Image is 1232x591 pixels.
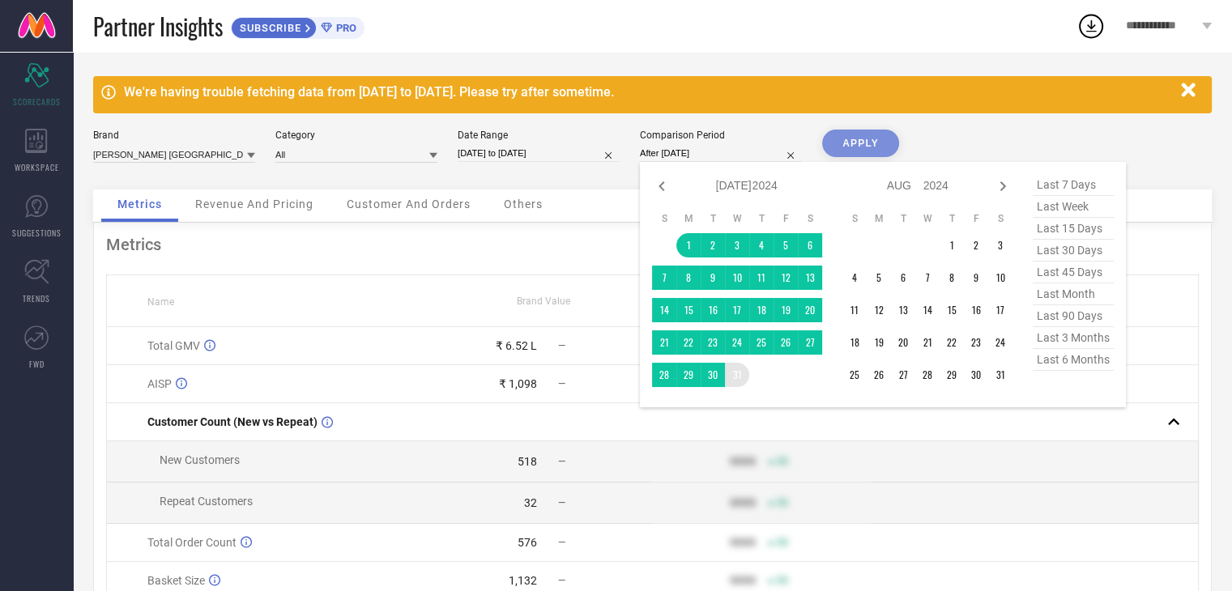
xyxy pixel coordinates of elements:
td: Sun Aug 11 2024 [842,298,867,322]
span: Basket Size [147,574,205,587]
div: 518 [518,455,537,468]
span: last 45 days [1033,261,1114,283]
td: Tue Jul 30 2024 [701,363,725,387]
span: Total GMV [147,339,200,352]
div: Next month [993,176,1012,196]
div: Metrics [106,235,1199,254]
div: 576 [518,536,537,549]
td: Wed Jul 03 2024 [725,233,749,257]
td: Fri Aug 09 2024 [964,266,988,290]
span: Name [147,296,174,308]
div: 9999 [730,536,756,549]
div: 9999 [730,455,756,468]
td: Fri Aug 16 2024 [964,298,988,322]
input: Select date range [458,145,620,162]
td: Wed Jul 31 2024 [725,363,749,387]
span: — [558,378,565,389]
td: Thu Aug 29 2024 [940,363,964,387]
td: Sun Aug 04 2024 [842,266,867,290]
span: WORKSPACE [15,161,59,173]
td: Mon Jul 22 2024 [676,330,701,355]
td: Thu Jul 18 2024 [749,298,774,322]
td: Wed Jul 24 2024 [725,330,749,355]
div: 32 [524,496,537,509]
div: 9999 [730,574,756,587]
td: Fri Jul 05 2024 [774,233,798,257]
td: Sat Jul 13 2024 [798,266,822,290]
span: last 7 days [1033,174,1114,196]
span: last 15 days [1033,218,1114,240]
th: Monday [867,212,891,225]
td: Thu Jul 04 2024 [749,233,774,257]
div: Brand [93,130,255,141]
td: Wed Jul 10 2024 [725,266,749,290]
span: last month [1033,283,1114,305]
th: Thursday [749,212,774,225]
span: PRO [332,22,356,34]
div: Open download list [1076,11,1106,40]
td: Wed Aug 21 2024 [915,330,940,355]
td: Wed Aug 07 2024 [915,266,940,290]
td: Sun Jul 21 2024 [652,330,676,355]
td: Wed Jul 17 2024 [725,298,749,322]
td: Mon Aug 05 2024 [867,266,891,290]
td: Thu Aug 01 2024 [940,233,964,257]
span: Customer And Orders [347,198,471,210]
span: 50 [777,497,788,508]
span: SCORECARDS [13,96,61,108]
td: Mon Jul 08 2024 [676,266,701,290]
span: Others [504,198,543,210]
div: 1,132 [509,574,537,587]
th: Friday [964,212,988,225]
td: Fri Jul 12 2024 [774,266,798,290]
div: Category [275,130,437,141]
span: — [558,497,565,508]
span: last 3 months [1033,327,1114,349]
span: SUBSCRIBE [232,22,305,34]
td: Fri Aug 30 2024 [964,363,988,387]
span: Revenue And Pricing [195,198,313,210]
span: Brand Value [517,295,570,307]
td: Sat Jul 06 2024 [798,233,822,257]
span: Partner Insights [93,10,223,43]
td: Tue Jul 23 2024 [701,330,725,355]
div: Previous month [652,176,671,196]
span: — [558,456,565,467]
span: last 6 months [1033,349,1114,371]
th: Sunday [652,212,676,225]
td: Mon Jul 15 2024 [676,298,701,322]
span: 50 [777,456,788,467]
span: 50 [777,575,788,586]
td: Wed Aug 28 2024 [915,363,940,387]
td: Sat Jul 27 2024 [798,330,822,355]
td: Tue Aug 20 2024 [891,330,915,355]
th: Saturday [988,212,1012,225]
td: Sat Aug 31 2024 [988,363,1012,387]
td: Fri Aug 23 2024 [964,330,988,355]
th: Tuesday [701,212,725,225]
th: Monday [676,212,701,225]
th: Tuesday [891,212,915,225]
span: 50 [777,537,788,548]
td: Wed Aug 14 2024 [915,298,940,322]
div: ₹ 6.52 L [496,339,537,352]
td: Mon Jul 01 2024 [676,233,701,257]
td: Tue Jul 09 2024 [701,266,725,290]
span: last 30 days [1033,240,1114,261]
div: Comparison Period [640,130,802,141]
span: Repeat Customers [160,495,253,508]
span: SUGGESTIONS [12,227,62,239]
td: Sat Aug 17 2024 [988,298,1012,322]
td: Sun Jul 28 2024 [652,363,676,387]
th: Friday [774,212,798,225]
td: Sat Aug 10 2024 [988,266,1012,290]
td: Tue Aug 13 2024 [891,298,915,322]
span: FWD [29,358,45,370]
th: Wednesday [725,212,749,225]
span: — [558,537,565,548]
td: Thu Jul 25 2024 [749,330,774,355]
td: Thu Aug 08 2024 [940,266,964,290]
span: last 90 days [1033,305,1114,327]
td: Tue Jul 16 2024 [701,298,725,322]
span: Customer Count (New vs Repeat) [147,415,318,428]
